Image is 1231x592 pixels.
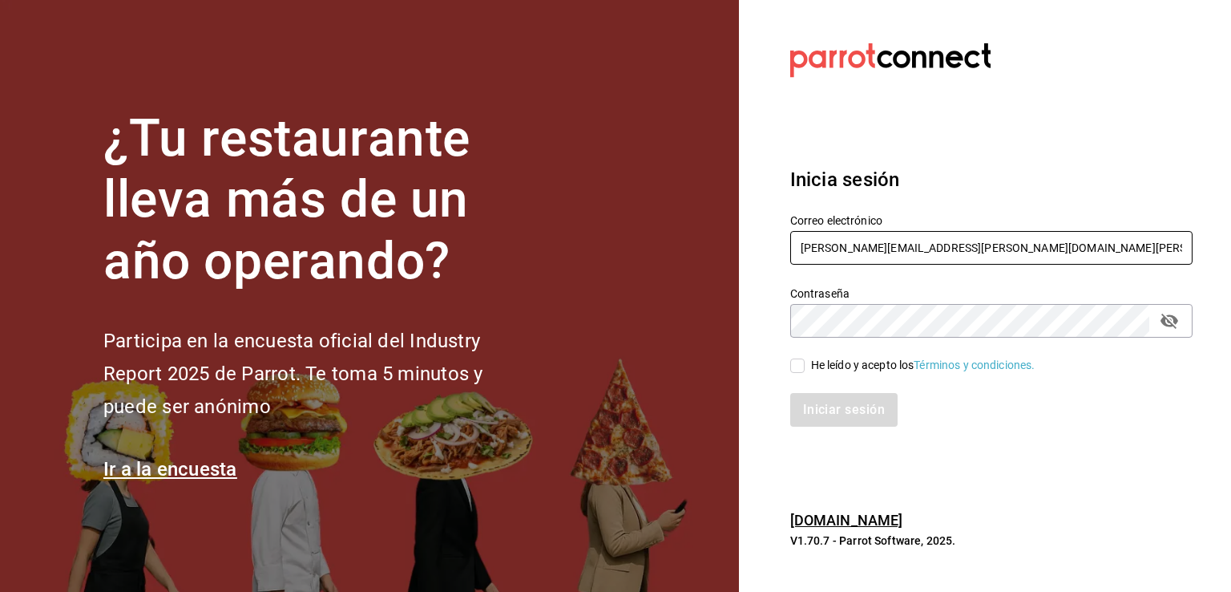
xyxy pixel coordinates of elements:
[914,359,1035,371] a: Términos y condiciones.
[103,108,536,293] h1: ¿Tu restaurante lleva más de un año operando?
[790,533,1193,549] p: V1.70.7 - Parrot Software, 2025.
[103,458,237,480] a: Ir a la encuesta
[790,512,903,529] a: [DOMAIN_NAME]
[811,357,1035,374] div: He leído y acepto los
[790,231,1193,265] input: Ingresa tu correo electrónico
[790,165,1193,194] h3: Inicia sesión
[790,214,1193,225] label: Correo electrónico
[103,325,536,423] h2: Participa en la encuesta oficial del Industry Report 2025 de Parrot. Te toma 5 minutos y puede se...
[790,287,1193,298] label: Contraseña
[1156,307,1183,335] button: passwordField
